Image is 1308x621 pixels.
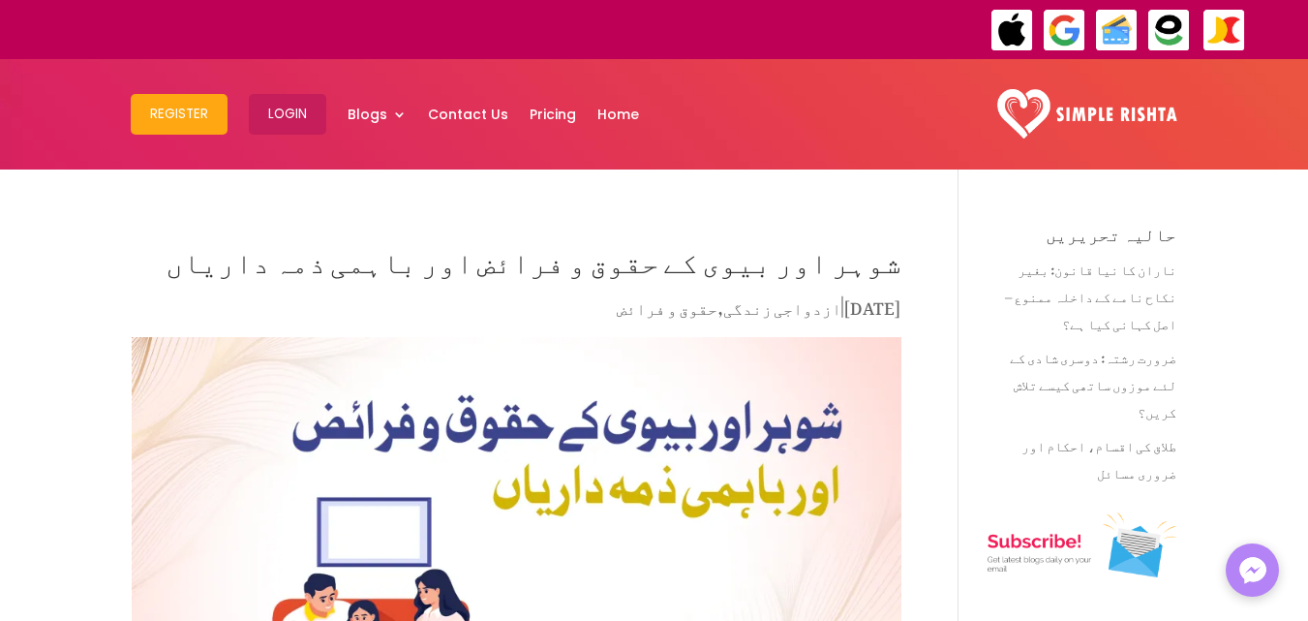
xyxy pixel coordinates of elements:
a: طلاق کی اقسام، احکام اور ضروری مسائل [1021,425,1176,486]
strong: جاز کیش [503,12,552,46]
img: ApplePay-icon [990,9,1034,52]
img: GooglePay-icon [1043,9,1086,52]
a: Contact Us [428,64,508,165]
a: Login [249,64,326,165]
img: Credit Cards [1095,9,1139,52]
h1: شوہر اور بیوی کے حقوق و فرائض اور باہمی ذمہ داریاں [132,226,901,294]
a: Register [131,64,228,165]
a: ناران کا نیا قانون: بغیر نکاح نامے کے داخلہ ممنوع – اصل کہانی کیا ہے؟ [1005,249,1176,337]
a: Pricing [530,64,576,165]
a: Blogs [348,64,407,165]
button: Login [249,94,326,135]
img: Messenger [1233,551,1272,590]
a: ضرورت رشتہ: دوسری شادی کے لئے موزوں ساتھی کیسے تلاش کریں؟ [1010,337,1176,425]
p: | , [132,294,901,331]
img: EasyPaisa-icon [1147,9,1191,52]
div: ایپ میں پیمنٹ صرف گوگل پے اور ایپل پے کے ذریعے ممکن ہے۔ ، یا کریڈٹ کارڈ کے ذریعے ویب سائٹ پر ہوگی۔ [138,17,939,41]
strong: ایزی پیسہ [432,12,496,46]
a: Home [597,64,639,165]
a: حقوق و فرائض [617,284,717,325]
span: [DATE] [843,284,901,325]
a: ازدواجی زندگی [723,284,841,325]
button: Register [131,94,228,135]
img: JazzCash-icon [1202,9,1246,52]
h4: حالیہ تحریریں [988,226,1176,253]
